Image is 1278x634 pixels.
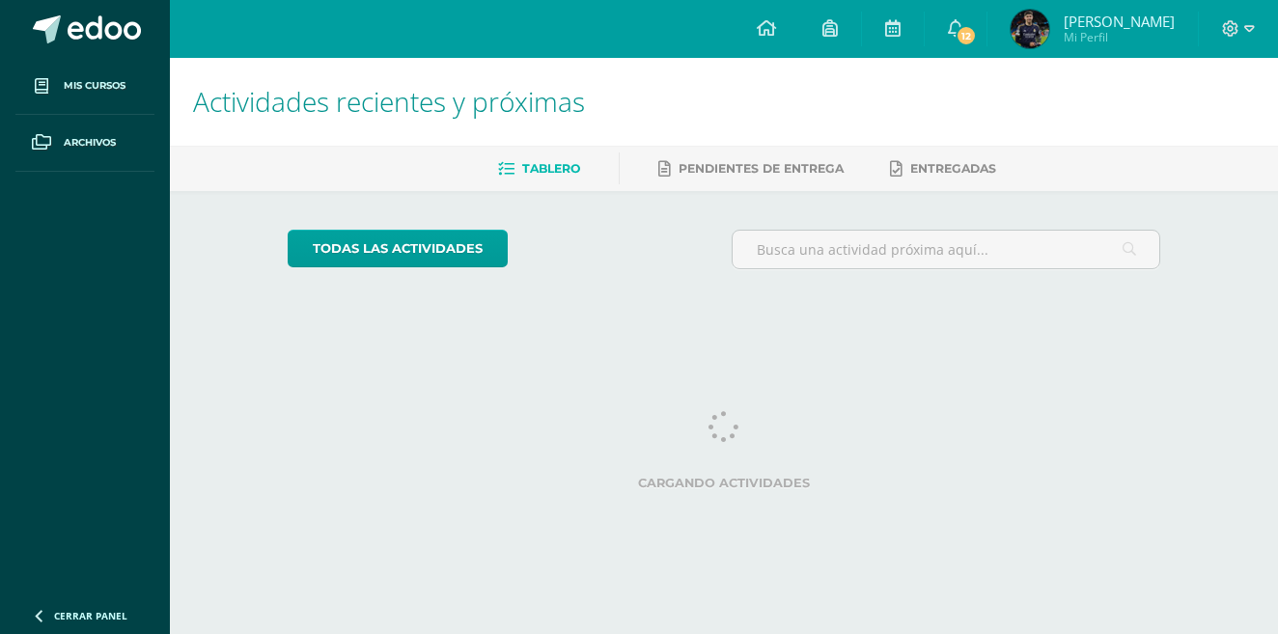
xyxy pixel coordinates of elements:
a: todas las Actividades [288,230,508,267]
span: Pendientes de entrega [679,161,844,176]
span: 12 [956,25,977,46]
span: Tablero [522,161,580,176]
span: [PERSON_NAME] [1064,12,1175,31]
span: Actividades recientes y próximas [193,83,585,120]
span: Entregadas [910,161,996,176]
a: Archivos [15,115,154,172]
span: Archivos [64,135,116,151]
label: Cargando actividades [288,476,1161,490]
span: Cerrar panel [54,609,127,622]
a: Tablero [498,153,580,184]
a: Pendientes de entrega [658,153,844,184]
input: Busca una actividad próxima aquí... [733,231,1160,268]
span: Mi Perfil [1064,29,1175,45]
a: Mis cursos [15,58,154,115]
img: a65422c92628302c9dd10201bcb39319.png [1011,10,1049,48]
span: Mis cursos [64,78,125,94]
a: Entregadas [890,153,996,184]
